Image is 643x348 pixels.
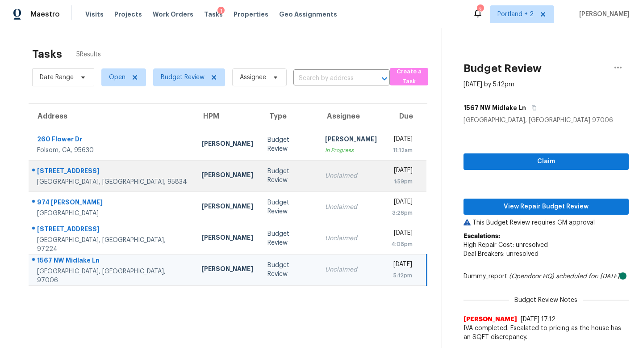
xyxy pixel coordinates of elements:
[509,273,554,280] i: (Opendoor HQ)
[201,139,253,150] div: [PERSON_NAME]
[463,64,542,73] h2: Budget Review
[37,146,187,155] div: Folsom, CA, 95630
[391,135,413,146] div: [DATE]
[293,72,365,85] input: Search by address
[576,10,630,19] span: [PERSON_NAME]
[267,198,311,216] div: Budget Review
[463,103,526,112] h5: 1567 NW Midlake Ln
[201,233,253,244] div: [PERSON_NAME]
[463,272,629,281] div: Dummy_report
[509,296,583,305] span: Budget Review Notes
[37,267,187,285] div: [GEOGRAPHIC_DATA], [GEOGRAPHIC_DATA], 97006
[521,316,555,323] span: [DATE] 17:12
[463,324,629,342] span: IVA completed. Escalated to pricing as the house has an SQFT discrepancy.
[30,10,60,19] span: Maestro
[204,11,223,17] span: Tasks
[391,166,413,177] div: [DATE]
[325,171,377,180] div: Unclaimed
[37,135,187,146] div: 260 Flower Dr
[394,67,424,87] span: Create a Task
[390,68,428,85] button: Create a Task
[325,146,377,155] div: In Progress
[217,7,225,16] div: 1
[391,271,412,280] div: 5:12pm
[194,104,260,129] th: HPM
[463,315,517,324] span: [PERSON_NAME]
[201,170,253,182] div: [PERSON_NAME]
[260,104,318,129] th: Type
[325,234,377,243] div: Unclaimed
[463,116,629,125] div: [GEOGRAPHIC_DATA], [GEOGRAPHIC_DATA] 97006
[463,153,629,170] button: Claim
[37,256,187,267] div: 1567 NW Midlake Ln
[463,199,629,215] button: View Repair Budget Review
[29,104,194,129] th: Address
[497,10,534,19] span: Portland + 2
[463,80,514,89] div: [DATE] by 5:12pm
[37,178,187,187] div: [GEOGRAPHIC_DATA], [GEOGRAPHIC_DATA], 95834
[526,100,538,116] button: Copy Address
[40,73,74,82] span: Date Range
[85,10,104,19] span: Visits
[471,156,622,167] span: Claim
[279,10,337,19] span: Geo Assignments
[267,136,311,153] div: Budget Review
[37,209,187,218] div: [GEOGRAPHIC_DATA]
[240,73,266,82] span: Assignee
[471,201,622,212] span: View Repair Budget Review
[391,177,413,186] div: 1:59pm
[391,240,413,249] div: 4:06pm
[37,166,187,178] div: [STREET_ADDRESS]
[267,229,311,247] div: Budget Review
[318,104,384,129] th: Assignee
[391,197,413,208] div: [DATE]
[325,135,377,146] div: [PERSON_NAME]
[76,50,101,59] span: 5 Results
[161,73,205,82] span: Budget Review
[37,198,187,209] div: 974 [PERSON_NAME]
[267,261,311,279] div: Budget Review
[37,236,187,254] div: [GEOGRAPHIC_DATA], [GEOGRAPHIC_DATA], 97224
[153,10,193,19] span: Work Orders
[378,72,391,85] button: Open
[391,260,412,271] div: [DATE]
[325,203,377,212] div: Unclaimed
[463,242,548,248] span: High Repair Cost: unresolved
[556,273,619,280] i: scheduled for: [DATE]
[114,10,142,19] span: Projects
[391,208,413,217] div: 3:26pm
[391,146,413,155] div: 11:12am
[37,225,187,236] div: [STREET_ADDRESS]
[463,218,629,227] p: This Budget Review requires GM approval
[267,167,311,185] div: Budget Review
[325,265,377,274] div: Unclaimed
[463,233,500,239] b: Escalations:
[234,10,268,19] span: Properties
[109,73,125,82] span: Open
[391,229,413,240] div: [DATE]
[463,251,539,257] span: Deal Breakers: unresolved
[201,202,253,213] div: [PERSON_NAME]
[384,104,426,129] th: Due
[201,264,253,276] div: [PERSON_NAME]
[32,50,62,59] h2: Tasks
[477,5,483,14] div: 3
